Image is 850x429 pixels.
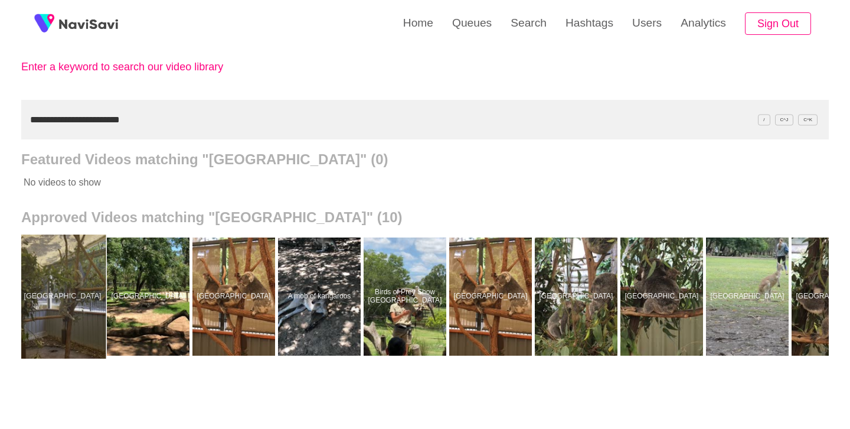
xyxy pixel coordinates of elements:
[107,238,192,356] a: [GEOGRAPHIC_DATA]Lone Pine Koala Sanctuary
[745,12,811,35] button: Sign Out
[758,114,770,125] span: /
[192,238,278,356] a: [GEOGRAPHIC_DATA]Lone Pine Koala Sanctuary
[535,238,620,356] a: [GEOGRAPHIC_DATA]Lone Pine Koala Sanctuary
[775,114,794,125] span: C^J
[21,209,829,226] h2: Approved Videos matching "[GEOGRAPHIC_DATA]" (10)
[798,114,818,125] span: C^K
[364,238,449,356] a: Birds of Prey Show [GEOGRAPHIC_DATA]Birds of Prey Show Lone Pine Koala Sanctuary
[620,238,706,356] a: [GEOGRAPHIC_DATA]Lone Pine Koala Sanctuary
[21,168,748,197] p: No videos to show
[59,18,118,30] img: fireSpot
[21,151,829,168] h2: Featured Videos matching "[GEOGRAPHIC_DATA]" (0)
[706,238,792,356] a: [GEOGRAPHIC_DATA]Lone Pine Koala Sanctuary
[21,61,281,73] p: Enter a keyword to search our video library
[21,238,107,356] a: [GEOGRAPHIC_DATA]Lone Pine Koala Sanctuary
[30,9,59,38] img: fireSpot
[278,238,364,356] a: A mob of kangaroosA mob of kangaroos
[449,238,535,356] a: [GEOGRAPHIC_DATA]Lone Pine Koala Sanctuary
